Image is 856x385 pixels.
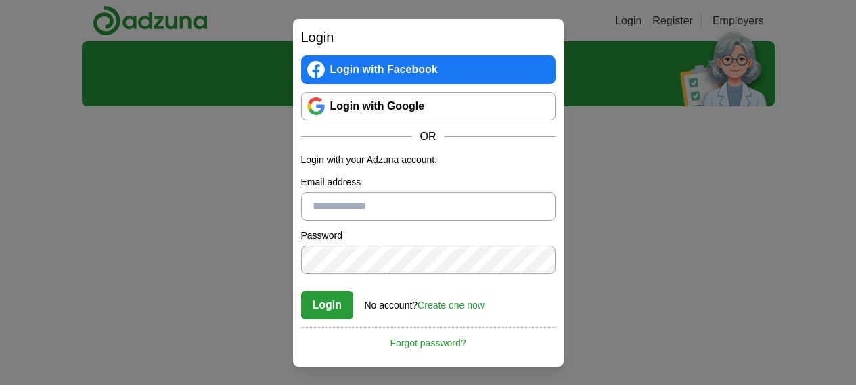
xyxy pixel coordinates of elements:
[365,290,485,313] div: No account?
[301,27,556,47] h2: Login
[301,175,556,189] label: Email address
[412,129,445,145] span: OR
[301,153,556,167] p: Login with your Adzuna account:
[301,291,354,319] button: Login
[301,92,556,120] a: Login with Google
[301,229,556,243] label: Password
[418,300,485,311] a: Create one now
[301,327,556,350] a: Forgot password?
[301,55,556,84] a: Login with Facebook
